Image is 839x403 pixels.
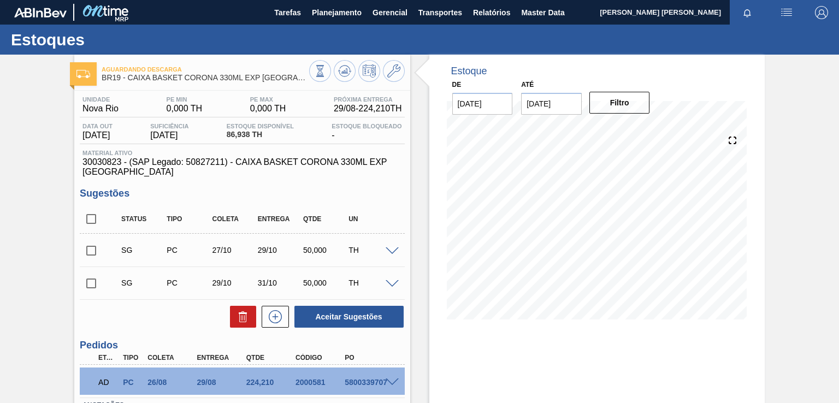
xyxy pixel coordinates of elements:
span: 0,000 TH [167,104,203,114]
img: userActions [780,6,793,19]
div: Entrega [255,215,305,223]
div: TH [346,278,395,287]
div: Qtde [300,215,350,223]
div: Pedido de Compra [164,278,214,287]
div: 31/10/2025 [255,278,305,287]
span: 29/08 - 224,210 TH [334,104,402,114]
label: De [452,81,462,88]
span: 0,000 TH [250,104,286,114]
div: Etapa [96,354,120,361]
span: Próxima Entrega [334,96,402,103]
div: Sugestão Criada [119,278,168,287]
div: PO [342,354,396,361]
div: Qtde [244,354,298,361]
img: Logout [815,6,828,19]
button: Notificações [730,5,765,20]
div: Tipo [164,215,214,223]
div: Status [119,215,168,223]
button: Programar Estoque [358,60,380,82]
span: PE MAX [250,96,286,103]
span: [DATE] [82,131,113,140]
div: 5800339707 [342,378,396,387]
div: Aceitar Sugestões [289,305,405,329]
div: Coleta [210,215,259,223]
div: 29/08/2025 [194,378,249,387]
div: Sugestão Criada [119,246,168,254]
span: Estoque Bloqueado [332,123,401,129]
span: Relatórios [473,6,510,19]
div: TH [346,246,395,254]
div: 224,210 [244,378,298,387]
span: Aguardando Descarga [102,66,309,73]
div: 29/10/2025 [255,246,305,254]
span: Master Data [521,6,564,19]
button: Visão Geral dos Estoques [309,60,331,82]
span: 86,938 TH [227,131,294,139]
button: Atualizar Gráfico [334,60,356,82]
span: BR19 - CAIXA BASKET CORONA 330ML EXP BOLIVIA [102,74,309,82]
button: Aceitar Sugestões [294,306,404,328]
span: Nova Rio [82,104,119,114]
span: Planejamento [312,6,362,19]
div: Coleta [145,354,199,361]
button: Filtro [589,92,650,114]
span: Estoque Disponível [227,123,294,129]
div: Excluir Sugestões [224,306,256,328]
span: PE MIN [167,96,203,103]
span: Material ativo [82,150,401,156]
input: dd/mm/yyyy [521,93,582,115]
div: 29/10/2025 [210,278,259,287]
span: Data out [82,123,113,129]
div: Pedido de Compra [164,246,214,254]
div: Estoque [451,66,487,77]
p: AD [98,378,117,387]
div: 50,000 [300,246,350,254]
div: 26/08/2025 [145,378,199,387]
div: UN [346,215,395,223]
div: Pedido de Compra [120,378,145,387]
h3: Sugestões [80,188,404,199]
div: 50,000 [300,278,350,287]
img: Ícone [76,70,90,78]
span: [DATE] [150,131,188,140]
div: Entrega [194,354,249,361]
div: 2000581 [293,378,347,387]
div: 27/10/2025 [210,246,259,254]
h1: Estoques [11,33,205,46]
span: 30030823 - (SAP Legado: 50827211) - CAIXA BASKET CORONA 330ML EXP [GEOGRAPHIC_DATA] [82,157,401,177]
span: Tarefas [274,6,301,19]
div: Nova sugestão [256,306,289,328]
button: Ir ao Master Data / Geral [383,60,405,82]
label: Até [521,81,534,88]
img: TNhmsLtSVTkK8tSr43FrP2fwEKptu5GPRR3wAAAABJRU5ErkJggg== [14,8,67,17]
span: Suficiência [150,123,188,129]
div: Aguardando Descarga [96,370,120,394]
div: Tipo [120,354,145,361]
div: Código [293,354,347,361]
h3: Pedidos [80,340,404,351]
input: dd/mm/yyyy [452,93,513,115]
span: Unidade [82,96,119,103]
span: Transportes [418,6,462,19]
span: Gerencial [373,6,407,19]
div: - [329,123,404,140]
